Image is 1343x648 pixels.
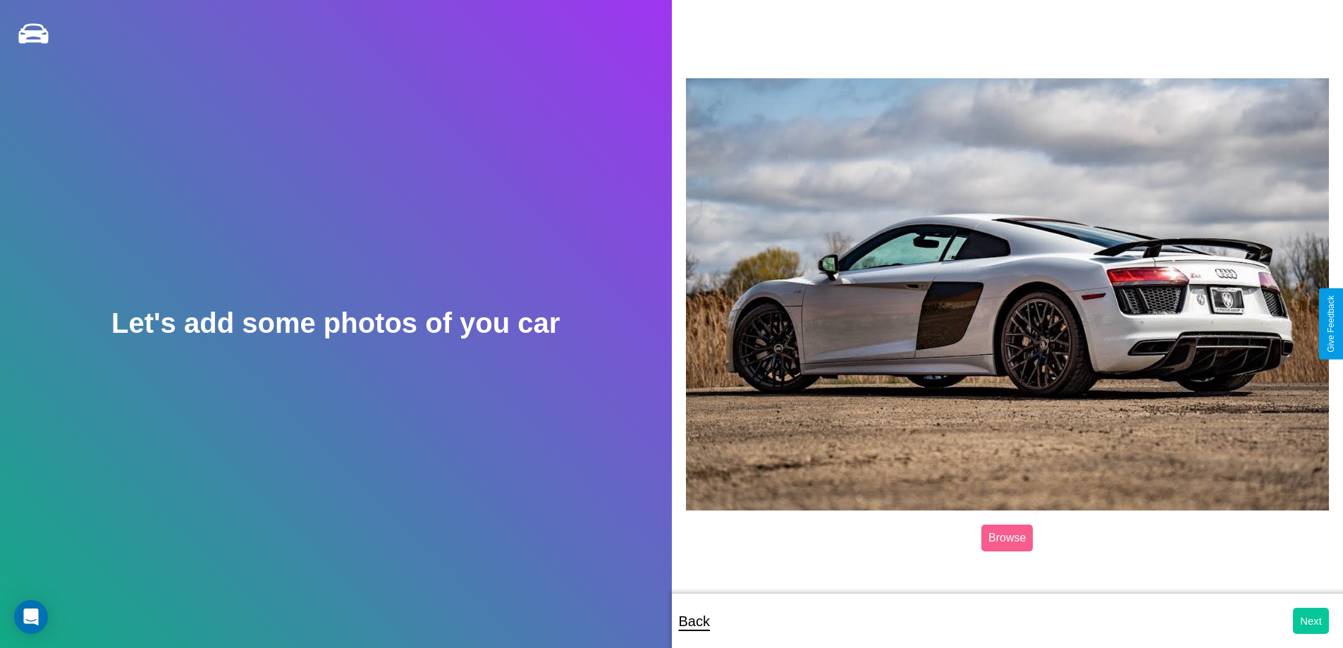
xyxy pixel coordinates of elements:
[679,609,710,634] p: Back
[981,525,1033,551] label: Browse
[1293,608,1329,634] button: Next
[111,307,560,339] h2: Let's add some photos of you car
[686,78,1330,511] img: posted
[14,600,48,634] div: Open Intercom Messenger
[1326,295,1336,353] div: Give Feedback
